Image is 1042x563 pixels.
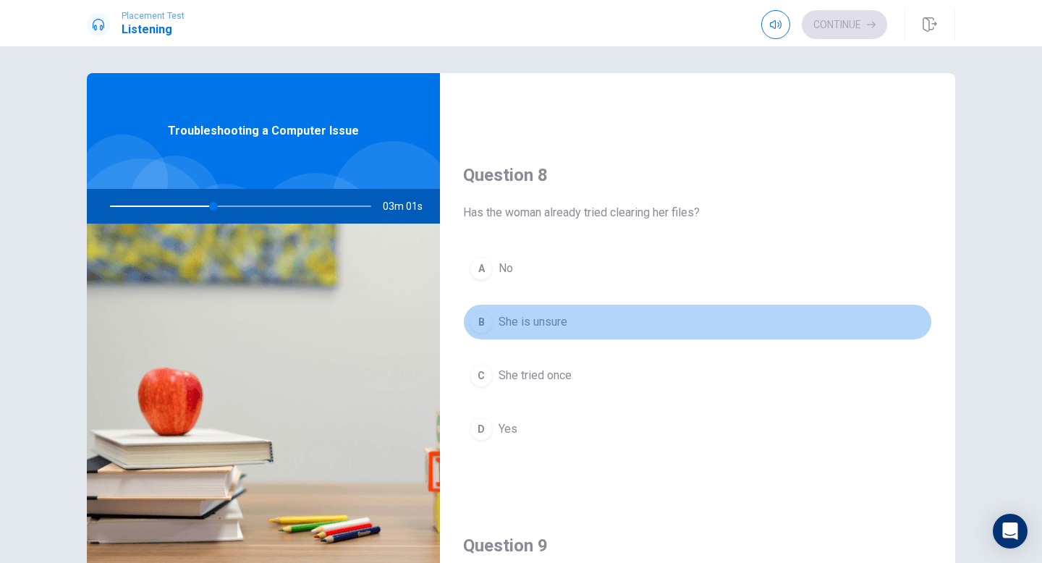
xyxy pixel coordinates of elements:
[470,257,493,280] div: A
[470,418,493,441] div: D
[499,260,513,277] span: No
[463,164,932,187] h4: Question 8
[993,514,1028,549] div: Open Intercom Messenger
[463,534,932,557] h4: Question 9
[463,250,932,287] button: ANo
[463,204,932,221] span: Has the woman already tried clearing her files?
[463,304,932,340] button: BShe is unsure
[122,21,185,38] h1: Listening
[463,357,932,394] button: CShe tried once
[168,122,359,140] span: Troubleshooting a Computer Issue
[383,189,434,224] span: 03m 01s
[470,310,493,334] div: B
[499,367,572,384] span: She tried once
[122,11,185,21] span: Placement Test
[470,364,493,387] div: C
[499,313,567,331] span: She is unsure
[463,411,932,447] button: DYes
[499,420,517,438] span: Yes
